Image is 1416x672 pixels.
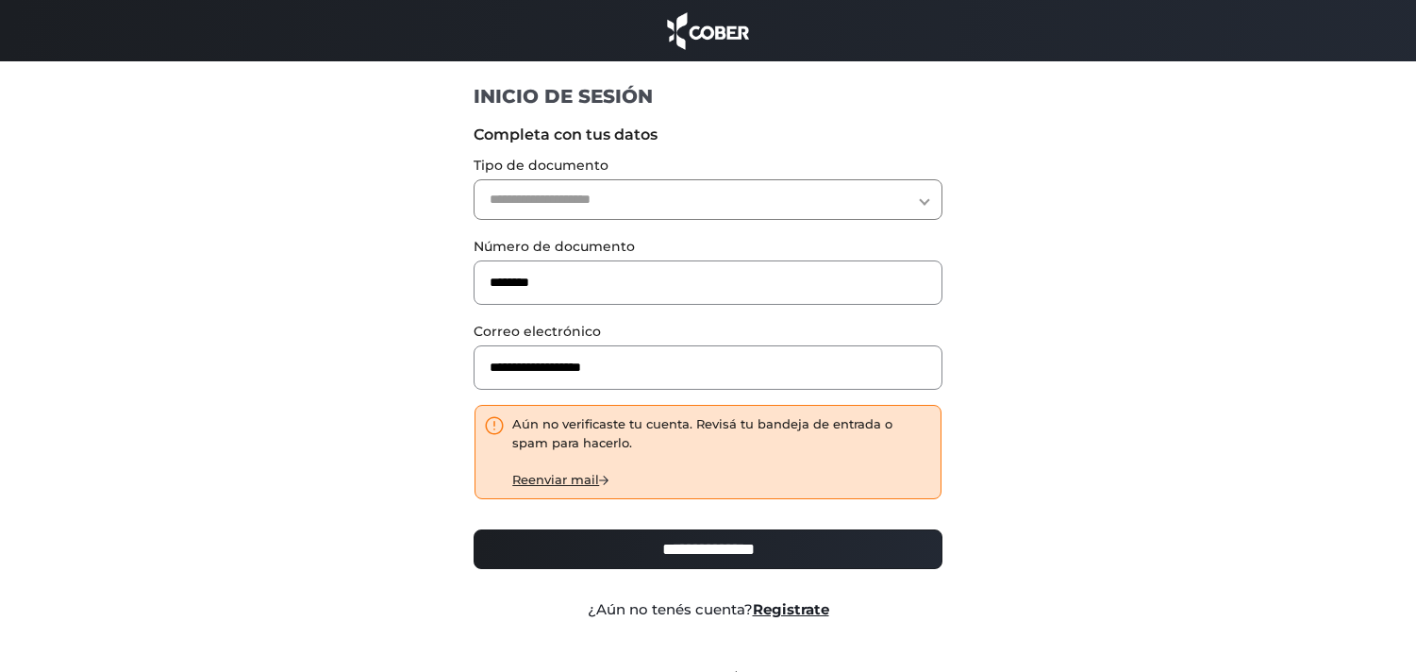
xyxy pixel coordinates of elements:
[474,322,942,342] label: Correo electrónico
[512,472,608,487] a: Reenviar mail
[474,156,942,176] label: Tipo de documento
[474,237,942,257] label: Número de documento
[512,415,931,489] div: Aún no verificaste tu cuenta. Revisá tu bandeja de entrada o spam para hacerlo.
[753,600,829,618] a: Registrate
[459,599,957,621] div: ¿Aún no tenés cuenta?
[474,124,942,146] label: Completa con tus datos
[474,84,942,109] h1: INICIO DE SESIÓN
[662,9,755,52] img: cober_marca.png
